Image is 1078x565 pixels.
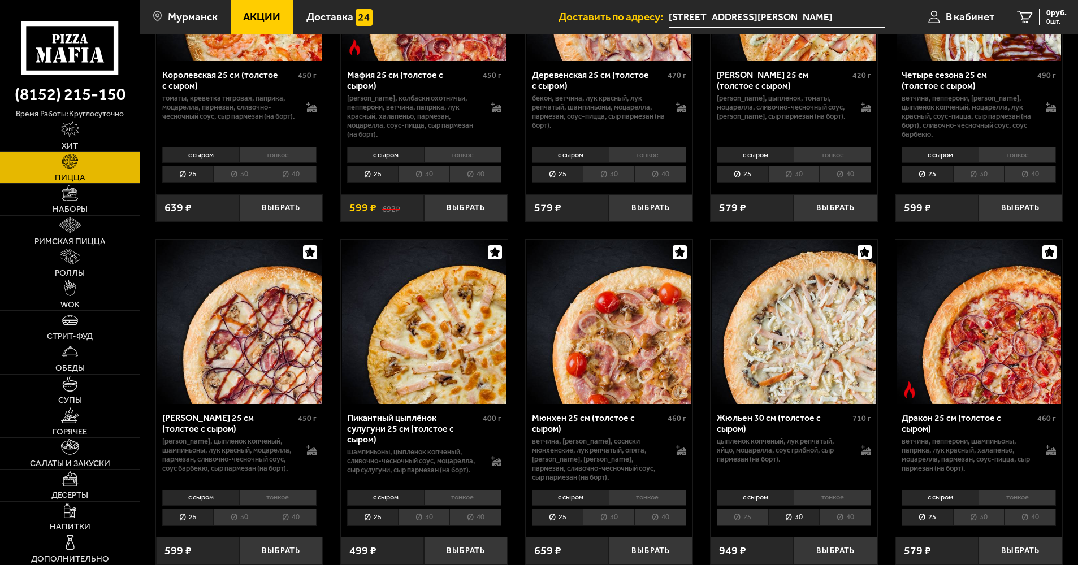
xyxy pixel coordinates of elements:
[162,166,214,183] li: 25
[527,240,691,404] img: Мюнхен 25 см (толстое с сыром)
[265,508,317,526] li: 40
[583,166,634,183] li: 30
[668,71,686,80] span: 470 г
[794,194,877,222] button: Выбрать
[902,508,953,526] li: 25
[349,545,376,557] span: 499 ₽
[532,490,609,506] li: с сыром
[483,414,501,423] span: 400 г
[34,237,106,246] span: Римская пицца
[901,381,918,398] img: Острое блюдо
[532,94,665,130] p: бекон, ветчина, лук красный, лук репчатый, шампиньоны, моцарелла, пармезан, соус-пицца, сыр парме...
[819,508,871,526] li: 40
[55,364,85,372] span: Обеды
[342,240,506,404] img: Пикантный цыплёнок сулугуни 25 см (толстое с сыром)
[62,142,78,150] span: Хит
[164,202,192,214] span: 639 ₽
[424,147,501,163] li: тонкое
[794,537,877,564] button: Выбрать
[53,428,87,436] span: Горячее
[31,555,109,563] span: Дополнительно
[719,202,746,214] span: 579 ₽
[534,545,561,557] span: 659 ₽
[50,523,90,531] span: Напитки
[347,412,480,445] div: Пикантный цыплёнок сулугуни 25 см (толстое с сыром)
[904,545,931,557] span: 579 ₽
[717,94,850,121] p: [PERSON_NAME], цыпленок, томаты, моцарелла, сливочно-чесночный соус, [PERSON_NAME], сыр пармезан ...
[902,166,953,183] li: 25
[398,508,449,526] li: 30
[609,194,692,222] button: Выбрать
[559,11,669,22] span: Доставить по адресу:
[341,240,508,404] a: Пикантный цыплёнок сулугуни 25 см (толстое с сыром)
[298,71,317,80] span: 450 г
[1037,71,1056,80] span: 490 г
[1037,414,1056,423] span: 460 г
[719,545,746,557] span: 949 ₽
[634,508,686,526] li: 40
[382,202,400,214] s: 692 ₽
[347,447,480,475] p: шампиньоны, цыпленок копченый, сливочно-чесночный соус, моцарелла, сыр сулугуни, сыр пармезан (на...
[609,147,686,163] li: тонкое
[1046,9,1067,17] span: 0 руб.
[347,166,399,183] li: 25
[768,166,820,183] li: 30
[239,194,323,222] button: Выбрать
[424,194,508,222] button: Выбрать
[717,166,768,183] li: 25
[717,69,850,91] div: [PERSON_NAME] 25 см (толстое с сыром)
[895,240,1062,404] a: Острое блюдоДракон 25 см (толстое с сыром)
[1004,166,1056,183] li: 40
[902,437,1035,473] p: ветчина, пепперони, шампиньоны, паприка, лук красный, халапеньо, моцарелла, пармезан, соус-пицца,...
[239,147,317,163] li: тонкое
[213,508,265,526] li: 30
[532,69,665,91] div: Деревенская 25 см (толстое с сыром)
[609,490,686,506] li: тонкое
[53,205,88,214] span: Наборы
[852,414,871,423] span: 710 г
[424,490,501,506] li: тонкое
[239,537,323,564] button: Выбрать
[162,490,239,506] li: с сыром
[1046,18,1067,25] span: 0 шт.
[526,240,692,404] a: Мюнхен 25 см (толстое с сыром)
[902,147,979,163] li: с сыром
[904,202,931,214] span: 599 ₽
[449,508,501,526] li: 40
[953,166,1005,183] li: 30
[583,508,634,526] li: 30
[819,166,871,183] li: 40
[58,396,82,405] span: Супы
[162,69,295,91] div: Королевская 25 см (толстое с сыром)
[55,269,85,277] span: Роллы
[483,71,501,80] span: 450 г
[852,71,871,80] span: 420 г
[347,147,424,163] li: с сыром
[532,508,583,526] li: 25
[449,166,501,183] li: 40
[157,240,322,404] img: Чикен Барбекю 25 см (толстое с сыром)
[55,173,85,182] span: Пицца
[979,194,1062,222] button: Выбрать
[768,508,820,526] li: 30
[979,490,1056,506] li: тонкое
[162,412,295,434] div: [PERSON_NAME] 25 см (толстое с сыром)
[717,508,768,526] li: 25
[532,147,609,163] li: с сыром
[979,147,1056,163] li: тонкое
[51,491,88,499] span: Десерты
[532,437,665,481] p: ветчина, [PERSON_NAME], сосиски мюнхенские, лук репчатый, опята, [PERSON_NAME], [PERSON_NAME], па...
[717,147,794,163] li: с сыром
[347,508,399,526] li: 25
[609,537,692,564] button: Выбрать
[902,412,1034,434] div: Дракон 25 см (толстое с сыром)
[47,332,93,341] span: Стрит-фуд
[669,7,884,28] span: Мурманск, переулок Русанова, 1
[717,412,850,434] div: Жюльен 30 см (толстое с сыром)
[712,240,876,404] img: Жюльен 30 см (толстое с сыром)
[717,437,850,464] p: цыпленок копченый, лук репчатый, яйцо, моцарелла, соус грибной, сыр пармезан (на борт).
[794,490,871,506] li: тонкое
[162,94,296,121] p: томаты, креветка тигровая, паприка, моцарелла, пармезан, сливочно-чесночный соус, сыр пармезан (н...
[897,240,1061,404] img: Дракон 25 см (толстое с сыром)
[162,508,214,526] li: 25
